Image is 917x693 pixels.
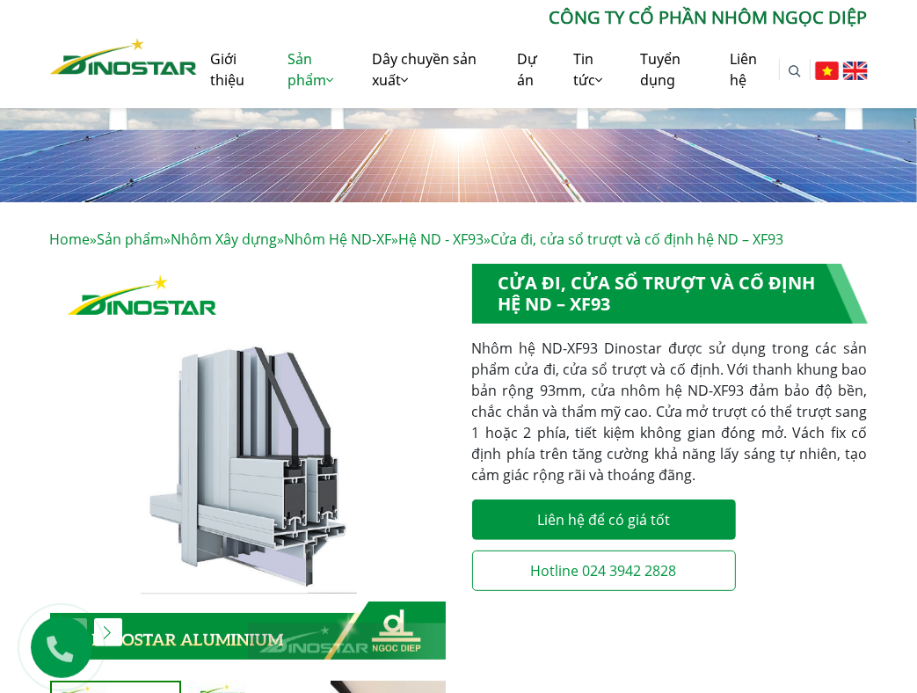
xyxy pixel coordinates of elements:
a: Hệ ND - XF93 [399,230,484,249]
a: Sản phẩm [274,31,360,108]
p: Nhôm hệ ND-XF93 Dinostar được sử dụng trong các sản phẩm cửa đi, cửa sổ trượt và cố định. Với tha... [472,338,868,485]
div: Next slide [94,618,122,646]
p: CÔNG TY CỔ PHẦN NHÔM NGỌC DIỆP [197,4,867,31]
a: Nhôm Xây dựng [171,230,278,249]
a: Hotline 024 3942 2828 [472,551,736,591]
a: Sản phẩm [98,230,164,249]
a: Nhôm Hệ ND-XF [285,230,392,249]
img: search [789,65,801,77]
h1: Cửa đi, cửa sổ trượt và cố định hệ ND – XF93 [472,264,868,324]
a: Tin tức [560,31,627,108]
div: 1 / 6 [50,264,446,660]
a: Liên hệ để có giá tốt [472,500,736,540]
a: Home [50,230,91,249]
a: Dây chuyền sản xuất [359,31,503,108]
img: Tiếng Việt [815,62,839,80]
a: Dự án [504,31,560,108]
a: Liên hệ [717,31,779,108]
span: Cửa đi, cửa sổ trượt và cố định hệ ND – XF93 [491,230,784,249]
img: English [843,62,867,80]
a: Tuyển dụng [628,31,717,108]
a: Giới thiệu [197,31,273,108]
span: » » » » » [50,230,784,249]
img: 6-3.jpg [50,264,446,660]
img: Nhôm Dinostar [50,38,198,75]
